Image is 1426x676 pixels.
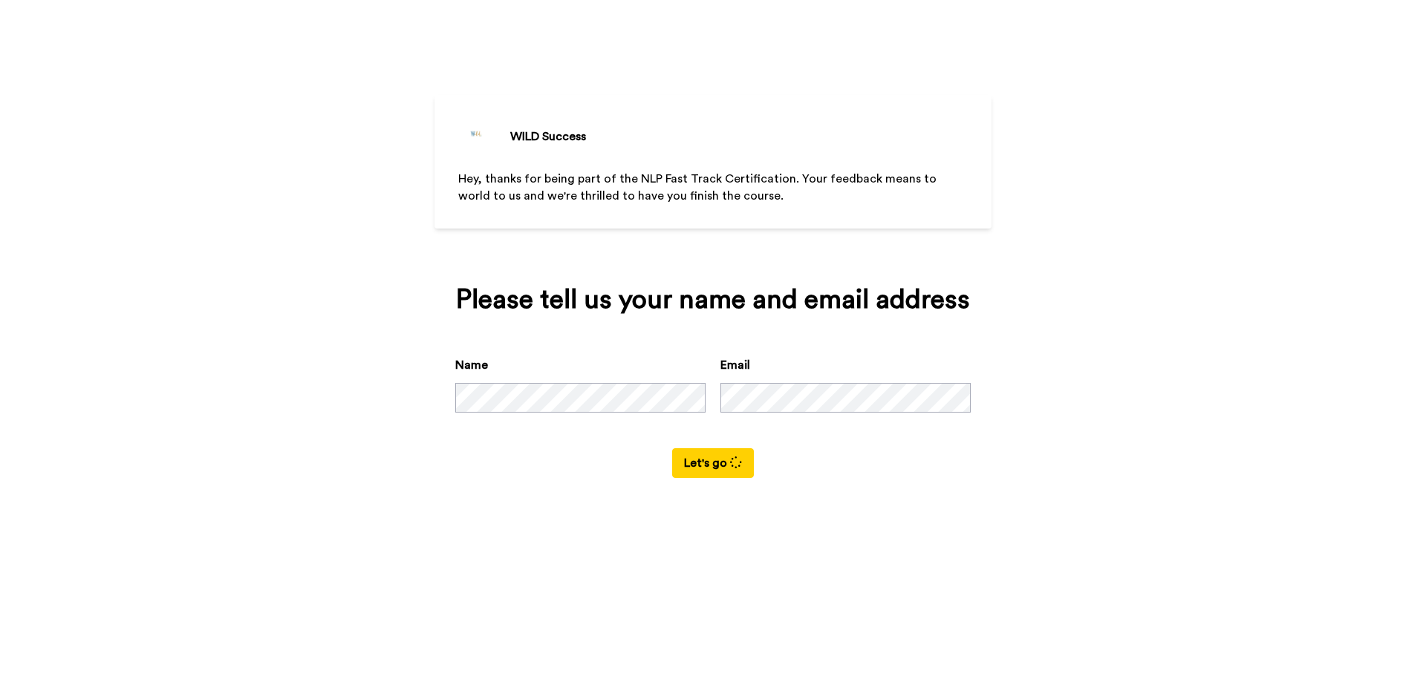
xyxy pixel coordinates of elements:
div: Please tell us your name and email address [455,285,971,315]
label: Email [720,356,750,374]
button: Let's go [672,448,754,478]
div: WILD Success [510,128,586,145]
label: Name [455,356,488,374]
span: Hey, thanks for being part of the NLP Fast Track Certification. Your feedback means to world to u... [458,173,940,202]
